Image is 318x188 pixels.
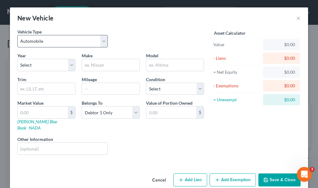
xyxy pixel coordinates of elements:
[18,143,107,155] input: (optional)
[268,42,295,48] div: $0.00
[210,173,256,186] button: Add Exemption
[17,136,53,142] label: Other Information
[82,100,102,106] span: Belongs To
[213,42,260,48] div: Value
[213,83,260,89] div: - Exemptions
[17,100,43,106] label: Market Value
[214,30,246,36] label: Asset Calculator
[82,59,139,71] input: ex. Nissan
[82,76,97,83] label: Mileage
[296,14,301,22] button: ×
[82,53,93,58] span: Make
[213,97,260,103] div: = Unexempt
[18,83,75,95] input: ex. LS, LT, etc
[147,174,171,186] button: Cancel
[258,173,301,186] button: Save & Close
[268,97,295,103] div: $0.00
[17,52,26,59] label: Year
[173,173,207,186] button: Add Lien
[213,55,260,61] div: - Liens
[146,52,158,59] label: Model
[196,107,204,118] div: $
[17,14,53,22] div: New Vehicle
[68,107,75,118] div: $
[146,100,193,106] label: Value of Portion Owned
[268,69,295,75] div: $0.00
[29,125,41,130] a: NADA
[268,55,295,61] div: $0.00
[297,167,312,182] iframe: Intercom live chat
[213,69,260,75] div: = Net Equity
[310,167,315,172] span: 3
[146,76,165,83] label: Condition
[17,76,26,83] label: Trim
[18,107,68,118] input: 0.00
[17,28,42,35] label: Vehicle Type
[146,59,204,71] input: ex. Altima
[17,119,57,130] a: [PERSON_NAME] Blue Book
[268,83,295,89] div: $0.00
[146,107,196,118] input: 0.00
[82,83,139,95] input: --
